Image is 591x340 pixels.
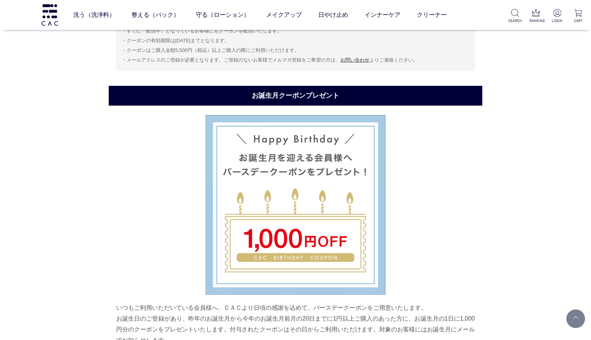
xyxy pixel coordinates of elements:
[550,9,564,24] a: LOGIN
[122,56,469,65] li: メールアドレスのご登録が必要となります。ご登録のないお客様でメルマガ登録をご希望の方は、 よりご連絡ください。
[266,4,302,25] a: メイクアップ
[508,18,522,24] p: SEARCH
[529,9,543,24] a: RANKING
[550,18,564,24] p: LOGIN
[572,18,585,24] p: CART
[529,18,543,24] p: RANKING
[109,86,482,106] h2: お誕生月クーポンプレゼント
[122,46,469,55] li: クーポンはご購入金額5,500円（税込）以上ご購入の際にご利用いただけます。
[417,4,447,25] a: クリーナー
[340,57,369,63] a: お問い合わせ
[131,4,179,25] a: 整える（パック）
[196,4,250,25] a: 守る（ローション）
[508,9,522,24] a: SEARCH
[73,4,115,25] a: 洗う（洗浄料）
[40,4,59,25] img: logo
[572,9,585,24] a: CART
[318,4,348,25] a: 日やけ止め
[365,4,400,25] a: インナーケア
